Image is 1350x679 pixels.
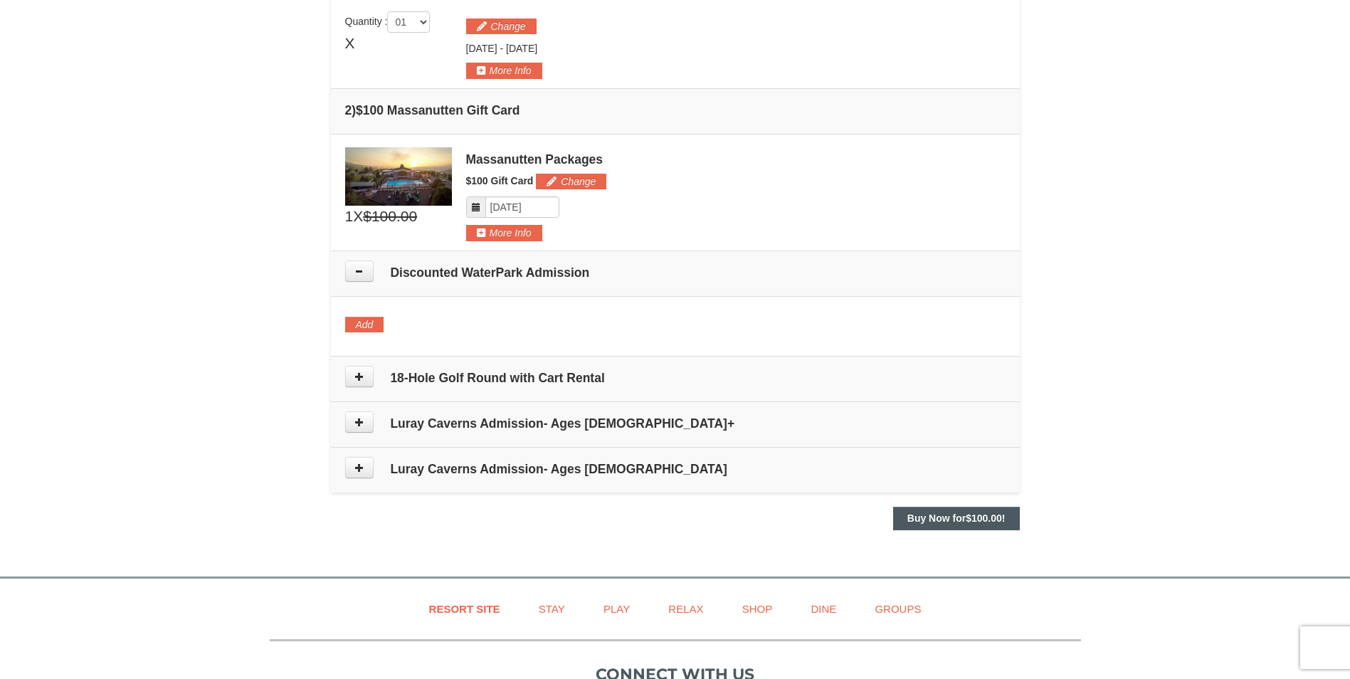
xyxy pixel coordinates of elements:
a: Groups [857,593,939,625]
a: Dine [793,593,854,625]
button: Change [536,174,606,189]
span: - [500,43,503,54]
button: Add [345,317,384,332]
button: More Info [466,63,542,78]
span: ) [352,103,356,117]
h4: 18-Hole Golf Round with Cart Rental [345,371,1006,385]
a: Relax [650,593,721,625]
span: $100.00 [363,206,417,227]
a: Stay [521,593,583,625]
button: Change [466,19,537,34]
h4: Discounted WaterPark Admission [345,265,1006,280]
span: X [345,33,355,54]
span: [DATE] [466,43,497,54]
h4: 2 $100 Massanutten Gift Card [345,103,1006,117]
button: Buy Now for$100.00! [893,507,1020,530]
span: $100.00 [966,512,1002,524]
strong: Buy Now for ! [907,512,1006,524]
a: Play [586,593,648,625]
h4: Luray Caverns Admission- Ages [DEMOGRAPHIC_DATA]+ [345,416,1006,431]
img: 6619879-1.jpg [345,147,452,206]
h4: Luray Caverns Admission- Ages [DEMOGRAPHIC_DATA] [345,462,1006,476]
a: Shop [724,593,791,625]
span: Quantity : [345,16,431,27]
span: X [353,206,363,227]
span: $100 Gift Card [466,175,534,186]
a: Resort Site [411,593,518,625]
span: [DATE] [506,43,537,54]
span: 1 [345,206,354,227]
div: Massanutten Packages [466,152,1006,167]
button: More Info [466,225,542,241]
